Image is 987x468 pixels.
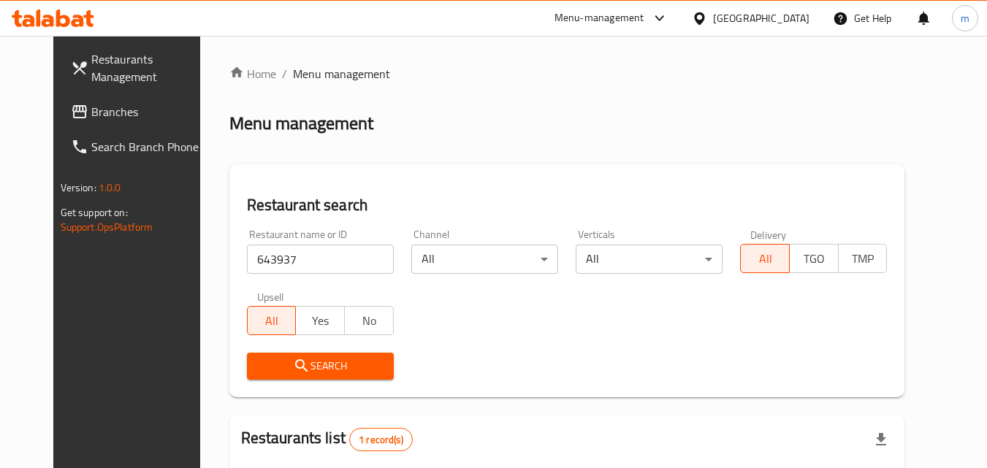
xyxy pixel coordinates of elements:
[61,203,128,222] span: Get support on:
[838,244,888,273] button: TMP
[229,112,373,135] h2: Menu management
[61,218,153,237] a: Support.OpsPlatform
[796,248,833,269] span: TGO
[961,10,969,26] span: m
[229,65,905,83] nav: breadcrumb
[241,427,413,451] h2: Restaurants list
[350,433,412,447] span: 1 record(s)
[259,357,382,375] span: Search
[91,50,207,85] span: Restaurants Management
[59,129,218,164] a: Search Branch Phone
[302,310,339,331] span: Yes
[91,138,207,156] span: Search Branch Phone
[282,65,287,83] li: /
[293,65,390,83] span: Menu management
[713,10,809,26] div: [GEOGRAPHIC_DATA]
[740,244,790,273] button: All
[845,248,882,269] span: TMP
[257,291,284,302] label: Upsell
[99,178,121,197] span: 1.0.0
[864,422,899,457] div: Export file
[59,94,218,129] a: Branches
[351,310,388,331] span: No
[344,306,394,335] button: No
[61,178,96,197] span: Version:
[247,245,394,274] input: Search for restaurant name or ID..
[247,194,888,216] h2: Restaurant search
[91,103,207,120] span: Branches
[247,353,394,380] button: Search
[747,248,784,269] span: All
[59,42,218,94] a: Restaurants Management
[789,244,839,273] button: TGO
[750,229,787,239] label: Delivery
[411,245,558,274] div: All
[576,245,723,274] div: All
[247,306,297,335] button: All
[555,9,644,27] div: Menu-management
[295,306,345,335] button: Yes
[254,310,291,331] span: All
[229,65,276,83] a: Home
